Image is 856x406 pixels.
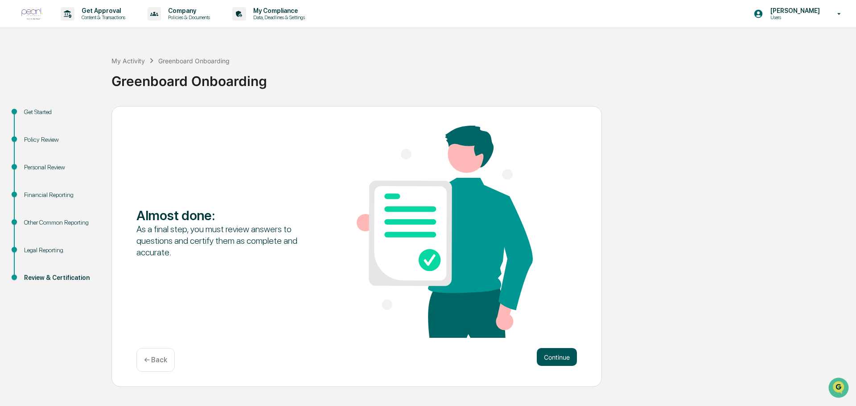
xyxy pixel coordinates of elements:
p: Company [161,7,214,14]
div: 🗄️ [65,113,72,120]
div: Review & Certification [24,273,97,283]
span: Attestations [74,112,111,121]
div: Greenboard Onboarding [111,66,852,89]
button: Start new chat [152,71,162,82]
iframe: Open customer support [827,377,852,401]
a: Powered byPylon [63,151,108,158]
p: How can we help? [9,19,162,33]
p: Content & Transactions [74,14,130,21]
span: Preclearance [18,112,58,121]
div: Get Started [24,107,97,117]
a: 🗄️Attestations [61,109,114,125]
div: We're available if you need us! [30,77,113,84]
div: As a final step, you must review answers to questions and certify them as complete and accurate. [136,223,313,258]
p: [PERSON_NAME] [763,7,824,14]
div: Almost done : [136,207,313,223]
div: Start new chat [30,68,146,77]
div: Financial Reporting [24,190,97,200]
div: Legal Reporting [24,246,97,255]
div: Personal Review [24,163,97,172]
button: Continue [537,348,577,366]
div: My Activity [111,57,145,65]
div: 🔎 [9,130,16,137]
span: Data Lookup [18,129,56,138]
div: 🖐️ [9,113,16,120]
p: Policies & Documents [161,14,214,21]
p: My Compliance [246,7,309,14]
a: 🖐️Preclearance [5,109,61,125]
img: 1746055101610-c473b297-6a78-478c-a979-82029cc54cd1 [9,68,25,84]
img: Almost done [357,126,533,338]
img: logo [21,8,43,20]
p: Get Approval [74,7,130,14]
div: Greenboard Onboarding [158,57,230,65]
p: Data, Deadlines & Settings [246,14,309,21]
a: 🔎Data Lookup [5,126,60,142]
p: Users [763,14,824,21]
div: Other Common Reporting [24,218,97,227]
p: ← Back [144,356,167,364]
span: Pylon [89,151,108,158]
div: Policy Review [24,135,97,144]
